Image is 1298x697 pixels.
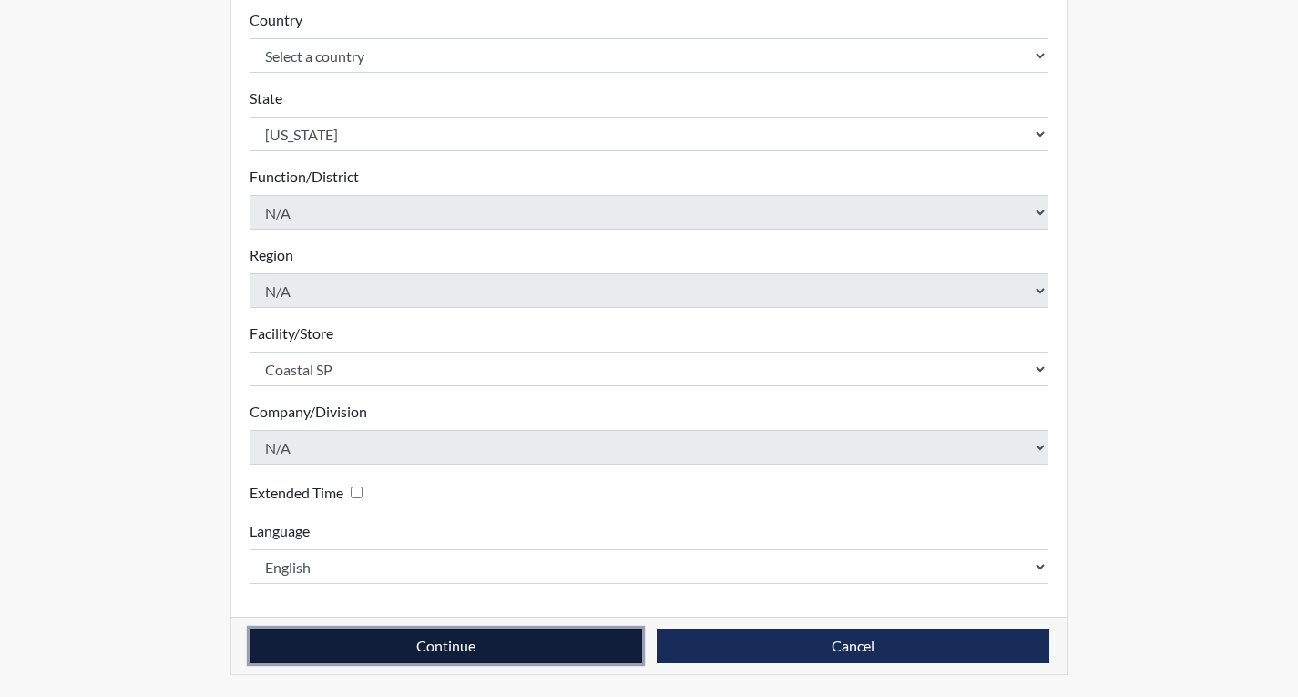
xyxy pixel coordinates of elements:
label: State [250,87,282,109]
button: Cancel [657,629,1049,663]
label: Language [250,520,310,542]
label: Region [250,244,293,266]
button: Continue [250,629,642,663]
label: Function/District [250,166,359,188]
label: Country [250,9,302,31]
label: Extended Time [250,482,343,504]
label: Facility/Store [250,323,333,344]
div: Checking this box will provide the interviewee with an accomodation of extra time to answer each ... [250,479,370,506]
label: Company/Division [250,401,367,423]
